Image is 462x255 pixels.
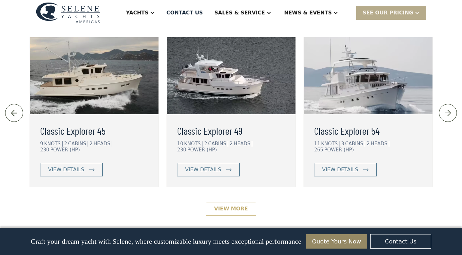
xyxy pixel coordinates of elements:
[89,168,95,171] img: icon
[314,123,422,138] a: Classic Explorer 54
[370,234,431,249] a: Contact Us
[371,141,389,147] div: HEADS
[94,141,112,147] div: HEADS
[226,168,232,171] img: icon
[345,141,365,147] div: CABINS
[230,141,233,147] div: 2
[36,2,100,23] img: logo
[177,147,186,153] div: 230
[314,147,323,153] div: 265
[322,166,358,174] div: view details
[284,9,332,17] div: News & EVENTS
[341,141,344,147] div: 3
[206,202,256,216] a: View More
[44,141,63,147] div: KNOTS
[48,166,84,174] div: view details
[177,123,285,138] a: Classic Explorer 49
[167,9,203,17] div: Contact US
[324,147,354,153] div: POWER (HP)
[314,163,377,176] a: view details
[356,6,426,20] div: SEE Our Pricing
[40,147,49,153] div: 230
[214,9,265,17] div: Sales & Service
[443,108,453,118] img: icon
[40,123,148,138] a: Classic Explorer 45
[321,141,339,147] div: KNOTS
[50,147,80,153] div: POWER (HP)
[31,237,301,246] p: Craft your dream yacht with Selene, where customizable luxury meets exceptional performance
[314,141,320,147] div: 11
[64,141,67,147] div: 2
[90,141,93,147] div: 2
[185,166,221,174] div: view details
[363,168,369,171] img: icon
[126,9,149,17] div: Yachts
[187,147,217,153] div: POWER (HP)
[177,163,240,176] a: view details
[208,141,228,147] div: CABINS
[304,37,432,114] img: long range motor yachts
[367,141,370,147] div: 2
[184,141,202,147] div: KNOTS
[177,141,183,147] div: 10
[234,141,252,147] div: HEADS
[167,37,295,114] img: long range motor yachts
[204,141,207,147] div: 2
[30,37,158,114] img: long range motor yachts
[363,9,413,17] div: SEE Our Pricing
[306,234,367,249] a: Quote Yours Now
[9,108,20,118] img: icon
[40,141,43,147] div: 9
[68,141,88,147] div: CABINS
[40,163,103,176] a: view details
